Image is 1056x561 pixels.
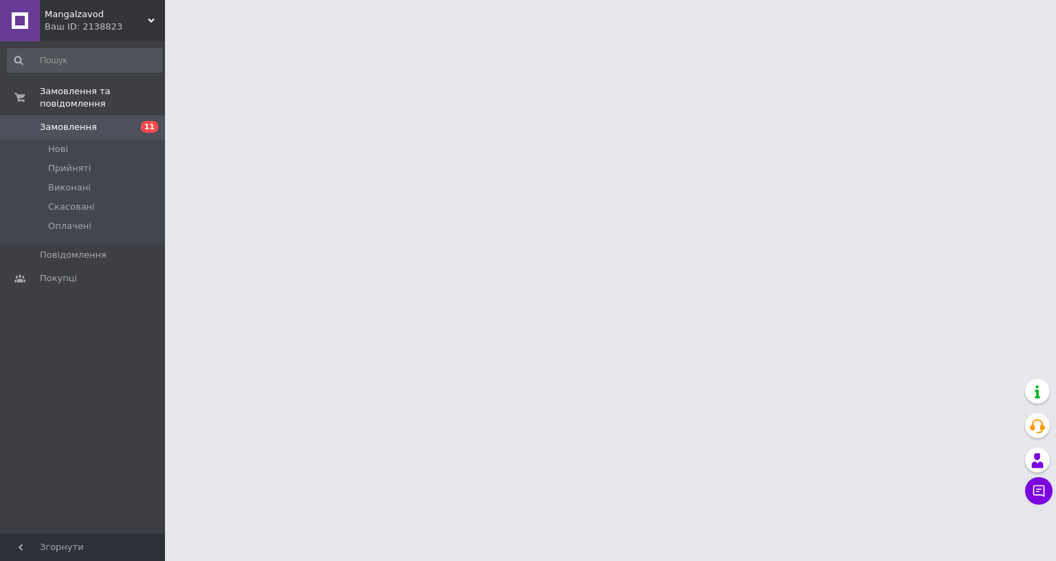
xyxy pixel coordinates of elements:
[40,249,107,261] span: Повідомлення
[45,21,165,33] div: Ваш ID: 2138823
[48,162,91,175] span: Прийняті
[45,8,148,21] span: Mangalzavod
[48,201,95,213] span: Скасовані
[40,121,97,133] span: Замовлення
[141,121,158,133] span: 11
[48,220,91,232] span: Оплачені
[48,181,91,194] span: Виконані
[1025,477,1053,505] button: Чат з покупцем
[40,85,165,110] span: Замовлення та повідомлення
[48,143,68,155] span: Нові
[7,48,162,73] input: Пошук
[40,272,77,285] span: Покупці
